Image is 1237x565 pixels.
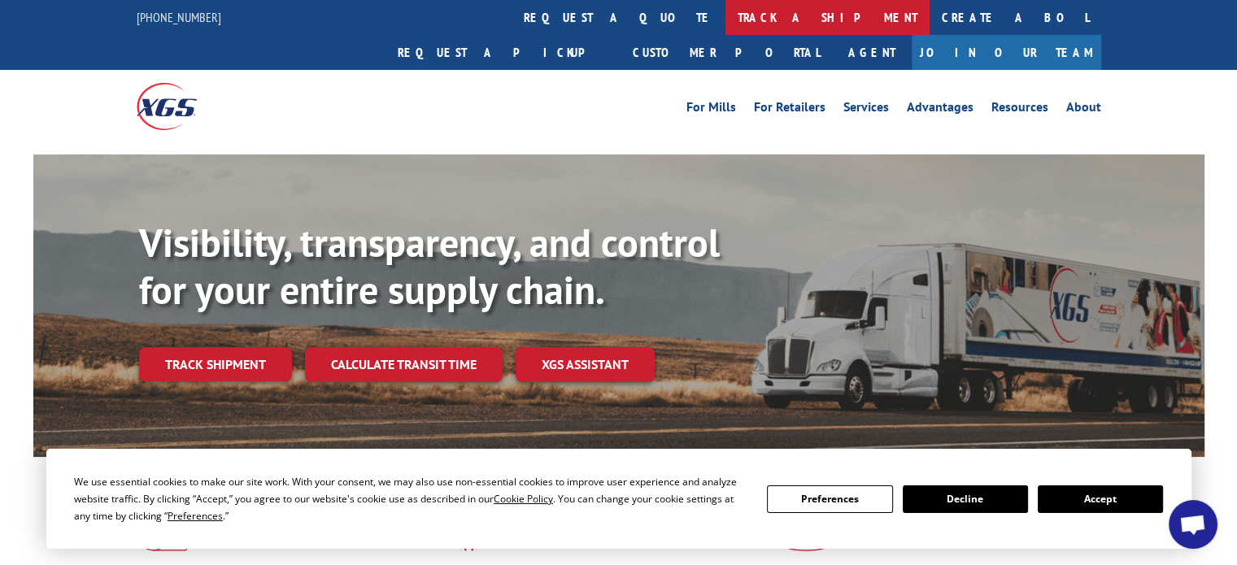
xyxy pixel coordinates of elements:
a: For Mills [686,101,736,119]
div: We use essential cookies to make our site work. With your consent, we may also use non-essential ... [74,473,747,524]
div: Cookie Consent Prompt [46,449,1191,549]
a: Advantages [907,101,973,119]
b: Visibility, transparency, and control for your entire supply chain. [139,217,720,315]
button: Preferences [767,485,892,513]
span: Cookie Policy [494,492,553,506]
span: Preferences [168,509,223,523]
a: Join Our Team [912,35,1101,70]
a: Resources [991,101,1048,119]
button: Accept [1038,485,1163,513]
a: Services [843,101,889,119]
a: Agent [832,35,912,70]
a: For Retailers [754,101,825,119]
a: Request a pickup [385,35,621,70]
a: Calculate transit time [305,347,503,382]
a: Track shipment [139,347,292,381]
a: XGS ASSISTANT [516,347,655,382]
a: Customer Portal [621,35,832,70]
button: Decline [903,485,1028,513]
a: About [1066,101,1101,119]
a: [PHONE_NUMBER] [137,9,221,25]
div: Open chat [1169,500,1217,549]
